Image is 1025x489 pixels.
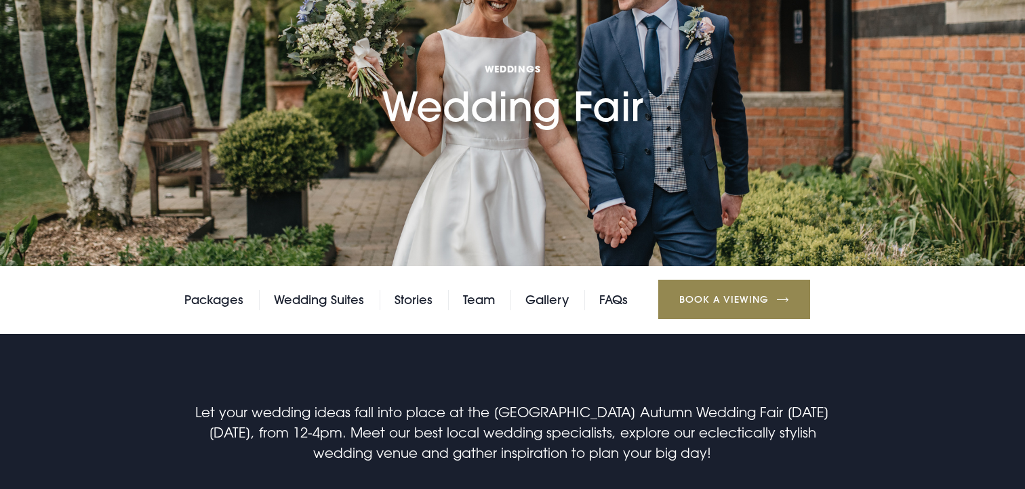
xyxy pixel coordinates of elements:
a: FAQs [599,290,628,310]
h1: Wedding Fair [382,1,643,131]
a: Stories [395,290,433,310]
a: Packages [184,290,243,310]
a: Gallery [525,290,569,310]
a: Wedding Suites [274,290,364,310]
span: Weddings [382,62,643,75]
a: Team [463,290,495,310]
p: Let your wedding ideas fall into place at the [GEOGRAPHIC_DATA] Autumn Wedding Fair [DATE][DATE],... [190,402,835,463]
a: Book a Viewing [658,280,810,319]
